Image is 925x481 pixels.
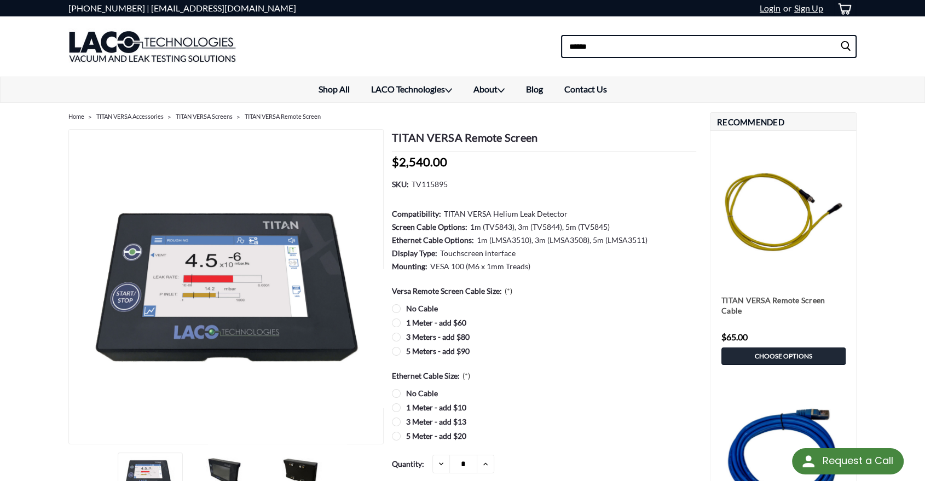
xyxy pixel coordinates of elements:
[440,247,516,259] dd: Touchscreen interface
[515,77,553,101] a: Blog
[392,178,409,190] dt: SKU:
[392,154,447,169] span: $2,540.00
[800,453,817,470] img: round button
[176,113,233,120] a: TITAN VERSA Screens
[392,247,437,259] dt: Display Type:
[392,317,696,328] label: 1 Meter - add $60
[444,208,568,219] dd: TITAN VERSA Helium Leak Detector
[462,77,515,102] a: About
[392,402,696,413] label: 1 Meter - add $10
[392,416,696,427] label: 3 Meter - add $13
[68,113,84,120] a: Home
[392,221,467,233] dt: Screen Cable Options:
[308,77,360,101] a: Shop All
[755,352,812,360] span: Choose Options
[392,285,512,297] label: Versa Remote Screen Cable Size:
[392,208,441,219] dt: Compatibility:
[781,3,791,13] span: or
[392,455,424,473] label: Quantity:
[392,234,474,246] dt: Ethernet Cable Options:
[360,77,462,102] a: LACO Technologies
[412,178,448,190] dd: TV115895
[792,448,904,474] div: Request a Call
[430,260,530,272] dd: VESA 100 (M6 x 1mm Treads)
[392,387,696,399] label: No Cable
[477,234,647,246] dd: 1m (LMSA3510), 3m (LMSA3508), 5m (LMSA3511)
[470,221,610,233] dd: 1m (TV5843), 3m (TV5844), 5m (TV5845)
[721,332,748,342] span: $65.00
[392,345,696,357] label: 5 Meters - add $90
[392,370,470,381] label: Ethernet Cable Size:
[553,77,617,101] a: Contact Us
[392,303,696,314] label: No Cable
[392,129,696,152] h1: TITAN VERSA Remote Screen
[822,448,893,473] div: Request a Call
[69,130,384,445] a: TITAN VERSA Remote Screen
[721,347,846,365] a: Choose Options
[710,112,857,131] h2: Recommended
[392,331,696,343] label: 3 Meters - add $80
[392,260,427,272] dt: Mounting:
[721,295,846,317] a: TITAN VERSA Remote Screen Cable
[829,1,857,16] a: cart-preview-dropdown
[96,113,164,120] a: TITAN VERSA Accessories
[68,19,236,74] img: LACO Technologies
[69,189,384,386] img: TITAN VERSA Remote Screen
[245,113,321,120] a: TITAN VERSA Remote Screen
[392,430,696,442] label: 5 Meter - add $20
